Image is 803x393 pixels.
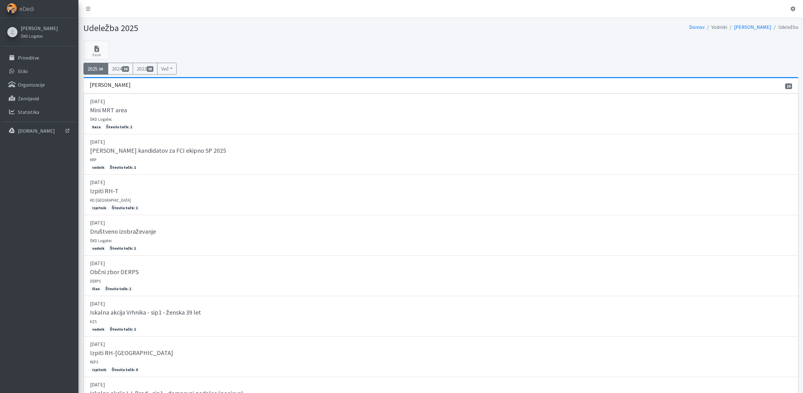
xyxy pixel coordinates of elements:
span: Število točk: 1 [109,205,140,211]
a: [DATE] Občni zbor DERPS DERPS član Število točk: 1 [83,256,798,296]
a: [DATE] Iskalna akcija Vrhnika - sip1 - ženska 39 let KZS vodnik Število točk: 1 [83,296,798,337]
small: ŠKD Logatec [90,238,112,243]
span: 34 [122,66,129,72]
a: Domov [689,24,705,30]
a: ŠKD Logatec [21,32,58,40]
a: [PERSON_NAME] [21,24,58,32]
p: Zemljevid [18,95,39,102]
p: Stiki [18,68,28,74]
span: Število točk: 1 [103,286,134,292]
small: KD [GEOGRAPHIC_DATA] [90,198,131,203]
h5: Društveno izobraževanje [90,228,156,235]
h5: Izpiti RH-T [90,187,119,195]
span: vodnik [90,165,107,170]
a: [DOMAIN_NAME] [3,125,76,137]
button: Več [157,63,177,75]
p: [DATE] [90,178,792,186]
small: ŠKD Logatec [21,34,43,39]
p: [DOMAIN_NAME] [18,128,55,134]
a: [DATE] [PERSON_NAME] kandidatov za FCI ekipno SP 2025 KRP vodnik Število točk: 1 [83,134,798,175]
a: Statistika [3,106,76,118]
p: [DATE] [90,300,792,307]
span: baza [90,124,103,130]
a: [PERSON_NAME] [734,24,771,30]
p: [DATE] [90,98,792,105]
h1: Udeležba 2025 [83,23,439,34]
span: eDedi [19,4,34,13]
a: Organizacije [3,78,76,91]
span: 10 [98,66,104,72]
h5: Občni zbor DERPS [90,268,139,276]
p: Prireditve [18,55,39,61]
small: KRP [90,157,97,162]
li: Udeležba [771,23,798,32]
a: Stiki [3,65,76,77]
span: izpitnik [90,205,109,211]
p: [DATE] [90,219,792,226]
p: [DATE] [90,259,792,267]
li: Vodniki [705,23,727,32]
span: član [90,286,102,292]
p: Statistika [18,109,39,115]
small: REPS [90,359,98,364]
small: ŠKD Logatec [90,117,112,122]
span: izpitnik [90,367,109,373]
a: [DATE] Mini MRT area ŠKD Logatec baza Število točk: 1 [83,93,798,134]
span: 38 [147,66,154,72]
span: vodnik [90,246,107,251]
h5: [PERSON_NAME] kandidatov za FCI ekipno SP 2025 [90,147,226,154]
span: Število točk: 1 [108,327,138,332]
h5: Mini MRT area [90,106,127,114]
small: KZS [90,319,97,324]
span: 10 [785,83,792,89]
span: vodnik [90,327,107,332]
a: Excel [84,41,109,60]
h5: Iskalna akcija Vrhnika - sip1 - ženska 39 let [90,309,201,316]
small: DERPS [90,279,101,284]
h5: Izpiti RH-[GEOGRAPHIC_DATA] [90,349,173,357]
a: 202338 [133,63,158,75]
h3: [PERSON_NAME] [90,82,130,88]
img: eDedi [7,3,17,13]
p: [DATE] [90,340,792,348]
span: Število točk: 1 [104,124,134,130]
a: 202434 [108,63,133,75]
p: [DATE] [90,138,792,146]
a: Prireditve [3,51,76,64]
p: [DATE] [90,381,792,388]
span: Število točk: 1 [108,246,138,251]
span: Število točk: 0 [109,367,140,373]
span: Število točk: 1 [108,165,138,170]
a: [DATE] Društveno izobraževanje ŠKD Logatec vodnik Število točk: 1 [83,215,798,256]
a: [DATE] Izpiti RH-[GEOGRAPHIC_DATA] REPS izpitnik Število točk: 0 [83,337,798,377]
a: Zemljevid [3,92,76,105]
a: [DATE] Izpiti RH-T KD [GEOGRAPHIC_DATA] izpitnik Število točk: 1 [83,175,798,215]
p: Organizacije [18,82,45,88]
a: 202510 [83,63,109,75]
